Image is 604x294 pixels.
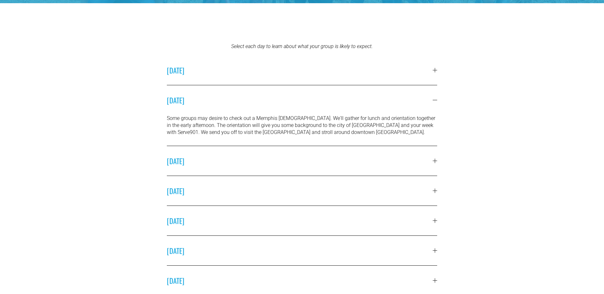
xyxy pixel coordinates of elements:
em: Select each day to learn about what your group is likely to expect. [231,43,373,49]
button: [DATE] [167,236,437,265]
button: [DATE] [167,176,437,206]
span: [DATE] [167,156,433,166]
button: [DATE] [167,55,437,85]
button: [DATE] [167,206,437,235]
span: [DATE] [167,185,433,196]
p: Some groups may desire to check out a Memphis [DEMOGRAPHIC_DATA]. We'll gather for lunch and orie... [167,115,437,136]
span: [DATE] [167,215,433,226]
span: [DATE] [167,95,433,105]
button: [DATE] [167,146,437,176]
div: [DATE] [167,115,437,146]
span: [DATE] [167,245,433,256]
span: [DATE] [167,65,433,75]
span: [DATE] [167,275,433,286]
button: [DATE] [167,85,437,115]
